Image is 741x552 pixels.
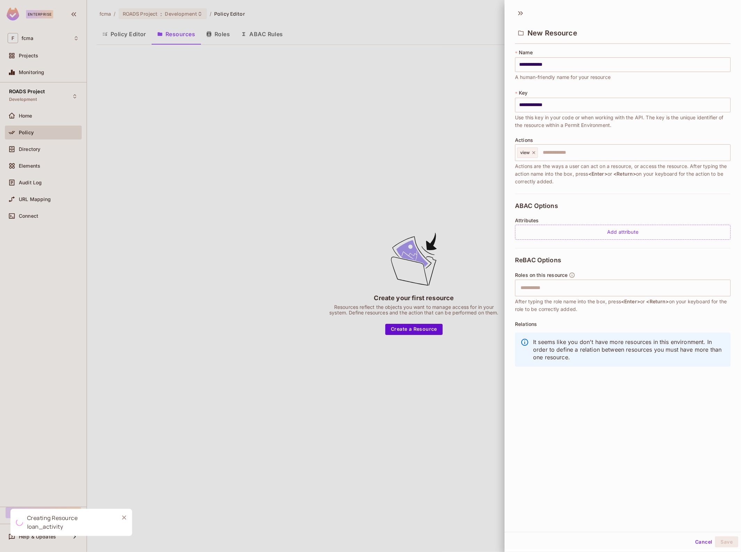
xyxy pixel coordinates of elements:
div: Add attribute [515,225,731,240]
span: Roles on this resource [515,272,567,278]
button: Cancel [692,536,715,547]
p: It seems like you don't have more resources in this environment. In order to define a relation be... [533,338,725,361]
span: <Return> [613,171,636,177]
span: A human-friendly name for your resource [515,73,611,81]
div: view [517,147,538,158]
span: After typing the role name into the box, press or on your keyboard for the role to be correctly a... [515,298,731,313]
span: view [520,150,530,155]
span: Actions [515,137,533,143]
button: Close [119,512,129,523]
span: Use this key in your code or when working with the API. The key is the unique identifier of the r... [515,114,731,129]
span: <Enter> [588,171,607,177]
button: Save [715,536,738,547]
span: New Resource [527,29,577,37]
span: ReBAC Options [515,257,561,264]
span: Key [519,90,527,96]
span: ABAC Options [515,202,558,209]
span: Attributes [515,218,539,223]
span: Actions are the ways a user can act on a resource, or access the resource. After typing the actio... [515,162,731,185]
span: <Return> [646,298,669,304]
span: Relations [515,321,537,327]
span: Name [519,50,533,55]
span: <Enter> [621,298,640,304]
div: Creating Resource loan_activity [27,514,113,531]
